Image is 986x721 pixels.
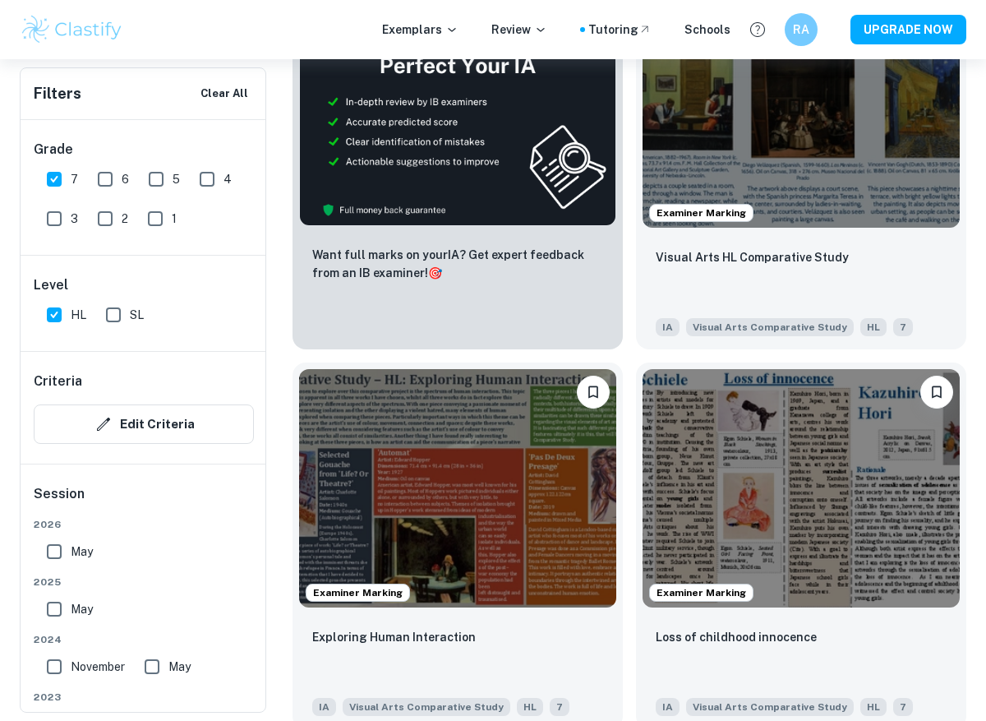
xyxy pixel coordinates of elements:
span: 7 [893,698,913,716]
span: 3 [71,210,78,228]
span: November [71,658,125,676]
button: Bookmark [577,376,610,409]
span: HL [71,306,86,324]
span: 2023 [34,690,254,705]
span: Visual Arts Comparative Study [686,318,854,336]
h6: RA [792,21,811,39]
h6: Filters [34,82,81,105]
span: Examiner Marking [650,585,753,600]
button: UPGRADE NOW [850,15,966,44]
span: 4 [223,170,232,188]
span: Visual Arts Comparative Study [343,698,510,716]
span: May [168,658,191,676]
img: Visual Arts Comparative Study IA example thumbnail: Loss of childhood innocence [643,369,960,608]
span: 2 [122,210,128,228]
span: Examiner Marking [306,585,409,600]
p: Want full marks on your IA ? Get expert feedback from an IB examiner! [312,246,603,282]
p: Visual Arts HL Comparative Study [656,248,849,266]
span: 7 [893,318,913,336]
span: 7 [550,698,569,716]
span: May [71,600,93,618]
a: Tutoring [588,21,652,39]
span: May [71,543,93,561]
button: Help and Feedback [744,16,772,44]
p: Exploring Human Interaction [312,628,476,646]
p: Exemplars [382,21,458,39]
span: IA [312,698,336,716]
span: HL [860,698,887,716]
span: 🎯 [428,266,442,280]
span: SL [130,306,144,324]
button: Edit Criteria [34,404,254,444]
h6: Criteria [34,372,82,391]
button: Bookmark [920,376,953,409]
span: IA [656,318,680,336]
span: IA [656,698,680,716]
span: 2025 [34,575,254,589]
span: HL [860,318,887,336]
p: Loss of childhood innocence [656,628,817,646]
span: 7 [71,170,78,188]
span: 1 [172,210,177,228]
button: Clear All [196,81,252,106]
span: Visual Arts Comparative Study [686,698,854,716]
button: RA [785,13,818,46]
img: Visual Arts Comparative Study IA example thumbnail: Exploring Human Interaction [299,369,616,608]
img: Clastify logo [20,13,124,46]
span: 2024 [34,632,254,647]
h6: Grade [34,140,254,159]
span: 6 [122,170,129,188]
a: Schools [684,21,730,39]
h6: Level [34,275,254,295]
span: 5 [173,170,180,188]
span: 2026 [34,517,254,532]
span: Examiner Marking [650,206,753,220]
p: Review [491,21,547,39]
span: HL [517,698,543,716]
h6: Session [34,484,254,517]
